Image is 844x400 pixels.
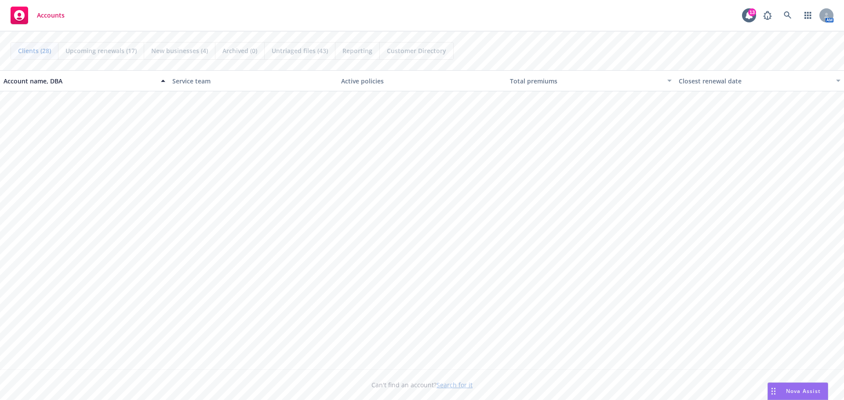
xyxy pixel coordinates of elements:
[679,76,831,86] div: Closest renewal date
[510,76,662,86] div: Total premiums
[768,382,828,400] button: Nova Assist
[151,46,208,55] span: New businesses (4)
[387,46,446,55] span: Customer Directory
[748,8,756,16] div: 13
[768,383,779,400] div: Drag to move
[799,7,817,24] a: Switch app
[759,7,776,24] a: Report a Bug
[7,3,68,28] a: Accounts
[18,46,51,55] span: Clients (28)
[169,70,338,91] button: Service team
[272,46,328,55] span: Untriaged files (43)
[65,46,137,55] span: Upcoming renewals (17)
[172,76,334,86] div: Service team
[779,7,797,24] a: Search
[675,70,844,91] button: Closest renewal date
[4,76,156,86] div: Account name, DBA
[371,380,473,389] span: Can't find an account?
[437,381,473,389] a: Search for it
[506,70,675,91] button: Total premiums
[342,46,372,55] span: Reporting
[338,70,506,91] button: Active policies
[37,12,65,19] span: Accounts
[341,76,503,86] div: Active policies
[222,46,257,55] span: Archived (0)
[786,387,821,395] span: Nova Assist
